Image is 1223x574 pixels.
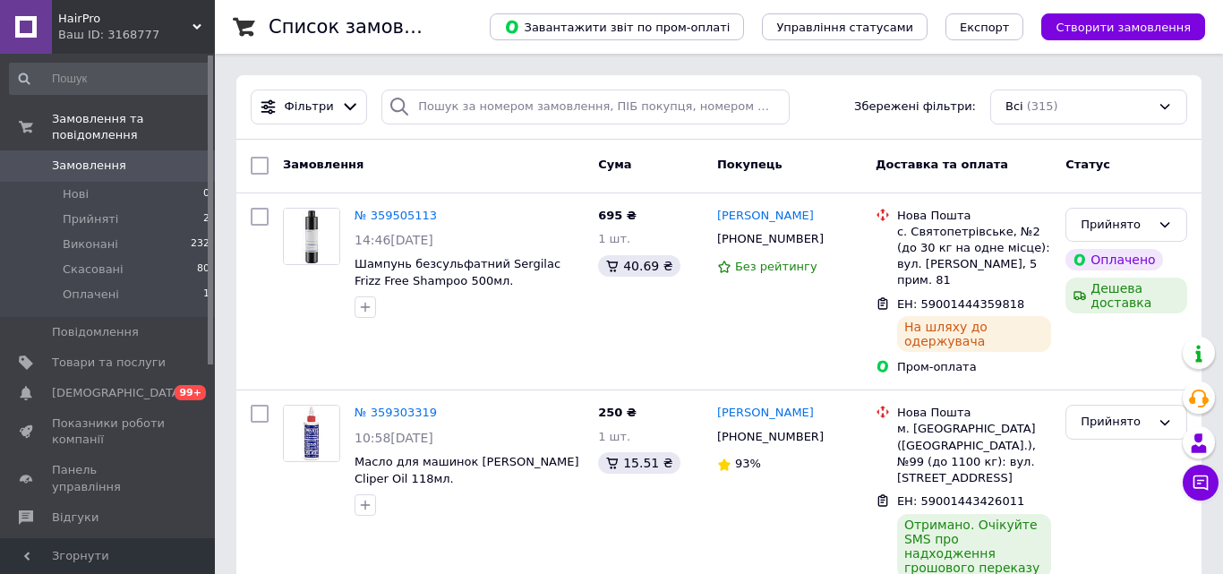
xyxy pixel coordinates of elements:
span: Доставка та оплата [876,158,1008,171]
div: Нова Пошта [897,208,1051,224]
input: Пошук [9,63,211,95]
span: Виконані [63,236,118,253]
div: с. Святопетрівське, №2 (до 30 кг на одне місце): вул. [PERSON_NAME], 5 прим. 81 [897,224,1051,289]
span: ЕН: 59001444359818 [897,297,1024,311]
a: Шампунь безсульфатний Sergilac Frizz Free Shampoo 500мл. [355,257,560,287]
a: № 359505113 [355,209,437,222]
span: 1 шт. [598,430,630,443]
button: Управління статусами [762,13,928,40]
span: 80 [197,261,210,278]
span: Прийняті [63,211,118,227]
span: ЕН: 59001443426011 [897,494,1024,508]
div: Пром-оплата [897,359,1051,375]
h1: Список замовлень [269,16,450,38]
div: На шляху до одержувача [897,316,1051,352]
div: [PHONE_NUMBER] [714,425,827,449]
a: [PERSON_NAME] [717,208,814,225]
span: 93% [735,457,761,470]
span: [DEMOGRAPHIC_DATA] [52,385,184,401]
span: 10:58[DATE] [355,431,433,445]
span: Завантажити звіт по пром-оплаті [504,19,730,35]
div: Дешева доставка [1065,278,1187,313]
input: Пошук за номером замовлення, ПІБ покупця, номером телефону, Email, номером накладної [381,90,790,124]
span: Замовлення та повідомлення [52,111,215,143]
span: Збережені фільтри: [854,99,976,116]
span: Панель управління [52,462,166,494]
a: Фото товару [283,405,340,462]
span: (315) [1027,99,1058,113]
span: 0 [203,186,210,202]
span: Створити замовлення [1056,21,1191,34]
span: 1 шт. [598,232,630,245]
div: Оплачено [1065,249,1162,270]
span: Без рейтингу [735,260,817,273]
span: Управління статусами [776,21,913,34]
div: Прийнято [1081,413,1150,432]
span: 232 [191,236,210,253]
img: Фото товару [284,406,339,461]
span: Фільтри [285,99,334,116]
span: Cума [598,158,631,171]
span: HairPro [58,11,192,27]
span: 250 ₴ [598,406,637,419]
span: Оплачені [63,287,119,303]
button: Експорт [945,13,1024,40]
button: Створити замовлення [1041,13,1205,40]
div: Нова Пошта [897,405,1051,421]
span: Замовлення [52,158,126,174]
span: Повідомлення [52,324,139,340]
span: Всі [1005,99,1023,116]
a: Масло для машинок [PERSON_NAME] Cliper Oil 118мл. [355,455,579,485]
a: Створити замовлення [1023,20,1205,33]
div: 15.51 ₴ [598,452,680,474]
span: 14:46[DATE] [355,233,433,247]
span: Показники роботи компанії [52,416,166,448]
div: [PHONE_NUMBER] [714,227,827,251]
a: Фото товару [283,208,340,265]
img: Фото товару [284,209,339,264]
div: Ваш ID: 3168777 [58,27,215,43]
button: Завантажити звіт по пром-оплаті [490,13,744,40]
span: 1 [203,287,210,303]
span: Відгуки [52,510,98,526]
div: Прийнято [1081,216,1150,235]
span: Експорт [960,21,1010,34]
span: 99+ [175,385,206,400]
span: Замовлення [283,158,363,171]
a: [PERSON_NAME] [717,405,814,422]
div: 40.69 ₴ [598,255,680,277]
span: Нові [63,186,89,202]
div: м. [GEOGRAPHIC_DATA] ([GEOGRAPHIC_DATA].), №99 (до 1100 кг): вул. [STREET_ADDRESS] [897,421,1051,486]
a: № 359303319 [355,406,437,419]
span: Покупець [717,158,783,171]
span: Товари та послуги [52,355,166,371]
span: 2 [203,211,210,227]
span: 695 ₴ [598,209,637,222]
button: Чат з покупцем [1183,465,1219,501]
span: Скасовані [63,261,124,278]
span: Статус [1065,158,1110,171]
